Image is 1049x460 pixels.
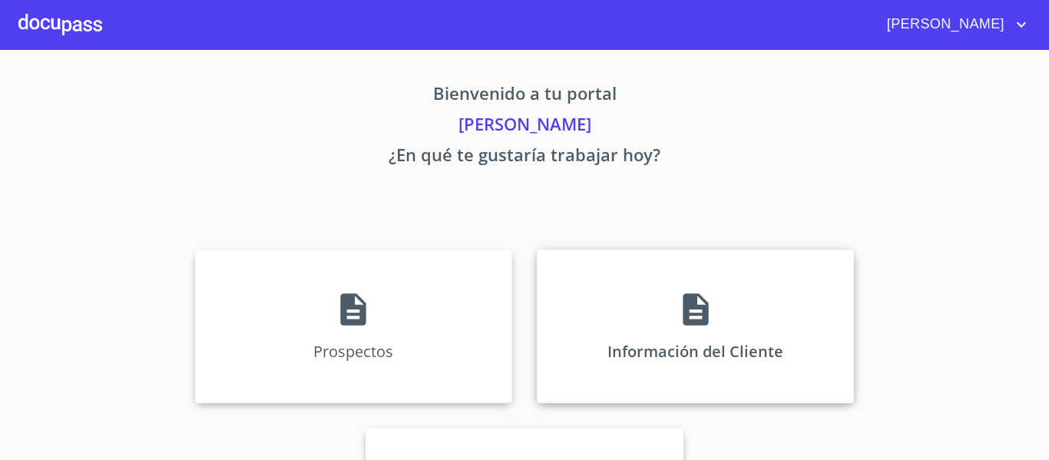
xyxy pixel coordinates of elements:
[875,12,1031,37] button: account of current user
[51,111,998,142] p: [PERSON_NAME]
[875,12,1012,37] span: [PERSON_NAME]
[51,142,998,173] p: ¿En qué te gustaría trabajar hoy?
[51,81,998,111] p: Bienvenido a tu portal
[607,341,783,362] p: Información del Cliente
[313,341,393,362] p: Prospectos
